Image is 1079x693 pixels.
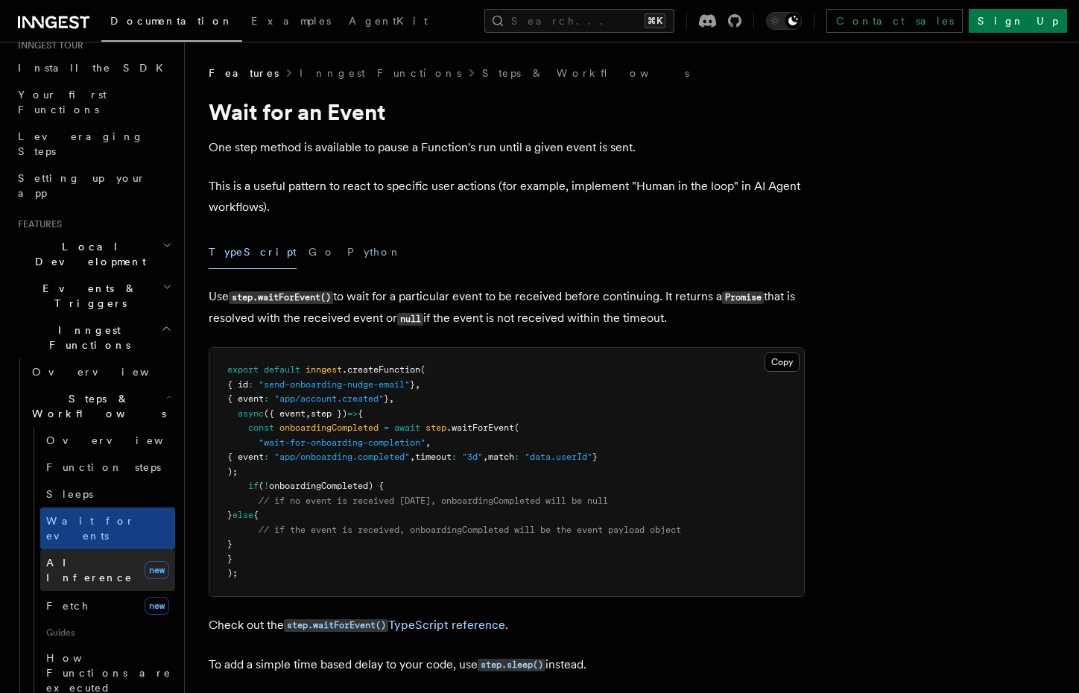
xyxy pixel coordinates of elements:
[300,66,461,80] a: Inngest Functions
[514,452,519,462] span: :
[46,434,200,446] span: Overview
[264,393,269,404] span: :
[12,165,175,206] a: Setting up your app
[209,286,805,329] p: Use to wait for a particular event to be received before continuing. It returns a that is resolve...
[340,4,437,40] a: AgentKit
[259,481,264,491] span: (
[209,137,805,158] p: One step method is available to pause a Function's run until a given event is sent.
[259,379,410,390] span: "send-onboarding-nudge-email"
[425,423,446,433] span: step
[722,291,764,304] code: Promise
[18,172,146,199] span: Setting up your app
[446,423,514,433] span: .waitForEvent
[274,452,410,462] span: "app/onboarding.completed"
[462,452,483,462] span: "3d"
[264,452,269,462] span: :
[484,9,674,33] button: Search...⌘K
[18,62,172,74] span: Install the SDK
[40,454,175,481] a: Function steps
[311,408,347,419] span: step })
[284,619,388,632] code: step.waitForEvent()
[12,233,175,275] button: Local Development
[232,510,253,520] span: else
[253,510,259,520] span: {
[227,539,232,549] span: }
[32,366,186,378] span: Overview
[145,561,169,579] span: new
[259,525,681,535] span: // if the event is received, onboardingCompleted will be the event payload object
[242,4,340,40] a: Examples
[274,393,384,404] span: "app/account.created"
[12,81,175,123] a: Your first Functions
[248,423,274,433] span: const
[410,379,415,390] span: }
[452,452,457,462] span: :
[227,379,248,390] span: { id
[12,239,162,269] span: Local Development
[478,657,545,671] a: step.sleep()
[12,54,175,81] a: Install the SDK
[227,568,238,578] span: );
[349,15,428,27] span: AgentKit
[110,15,233,27] span: Documentation
[46,488,93,500] span: Sleeps
[347,235,402,269] button: Python
[264,364,300,375] span: default
[826,9,963,33] a: Contact sales
[284,618,508,632] a: step.waitForEvent()TypeScript reference.
[259,437,425,448] span: "wait-for-onboarding-completion"
[264,408,306,419] span: ({ event
[384,393,389,404] span: }
[425,437,431,448] span: ,
[264,481,269,491] span: !
[306,408,311,419] span: ,
[46,515,135,542] span: Wait for events
[415,379,420,390] span: ,
[209,615,805,636] p: Check out the
[209,235,297,269] button: TypeScript
[482,66,689,80] a: Steps & Workflows
[415,452,452,462] span: timeout
[46,600,89,612] span: Fetch
[248,379,253,390] span: :
[279,423,379,433] span: onboardingCompleted
[40,481,175,507] a: Sleeps
[251,15,331,27] span: Examples
[26,391,166,421] span: Steps & Workflows
[227,452,264,462] span: { event
[26,385,175,427] button: Steps & Workflows
[410,452,415,462] span: ,
[40,507,175,549] a: Wait for events
[645,13,665,28] kbd: ⌘K
[209,66,279,80] span: Features
[12,275,175,317] button: Events & Triggers
[525,452,592,462] span: "data.userId"
[384,423,389,433] span: =
[397,313,423,326] code: null
[227,364,259,375] span: export
[227,466,238,477] span: );
[259,496,608,506] span: // if no event is received [DATE], onboardingCompleted will be null
[592,452,598,462] span: }
[248,481,259,491] span: if
[358,408,363,419] span: {
[766,12,802,30] button: Toggle dark mode
[12,218,62,230] span: Features
[18,130,144,157] span: Leveraging Steps
[209,98,805,125] h1: Wait for an Event
[209,654,805,676] p: To add a simple time based delay to your code, use instead.
[18,89,107,115] span: Your first Functions
[347,408,358,419] span: =>
[420,364,425,375] span: (
[12,123,175,165] a: Leveraging Steps
[488,452,514,462] span: match
[145,597,169,615] span: new
[969,9,1067,33] a: Sign Up
[478,659,545,671] code: step.sleep()
[26,358,175,385] a: Overview
[227,554,232,564] span: }
[514,423,519,433] span: (
[12,323,161,352] span: Inngest Functions
[227,393,264,404] span: { event
[40,591,175,621] a: Fetchnew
